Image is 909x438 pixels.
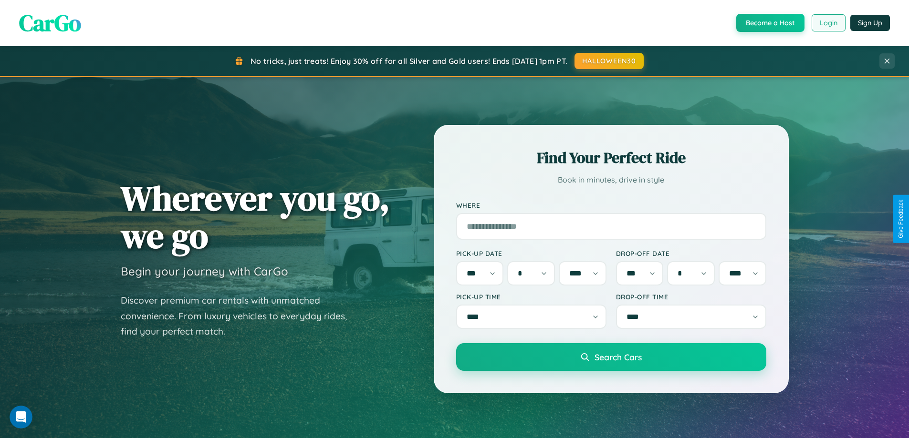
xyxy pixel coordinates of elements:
[456,147,766,168] h2: Find Your Perfect Ride
[575,53,644,69] button: HALLOWEEN30
[898,200,904,238] div: Give Feedback
[19,7,81,39] span: CarGo
[736,14,805,32] button: Become a Host
[595,352,642,362] span: Search Cars
[121,264,288,278] h3: Begin your journey with CarGo
[812,14,846,31] button: Login
[10,406,32,428] iframe: Intercom live chat
[456,173,766,187] p: Book in minutes, drive in style
[251,56,567,66] span: No tricks, just treats! Enjoy 30% off for all Silver and Gold users! Ends [DATE] 1pm PT.
[121,293,359,339] p: Discover premium car rentals with unmatched convenience. From luxury vehicles to everyday rides, ...
[456,293,606,301] label: Pick-up Time
[456,249,606,257] label: Pick-up Date
[616,249,766,257] label: Drop-off Date
[850,15,890,31] button: Sign Up
[456,201,766,209] label: Where
[456,343,766,371] button: Search Cars
[616,293,766,301] label: Drop-off Time
[121,179,390,255] h1: Wherever you go, we go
